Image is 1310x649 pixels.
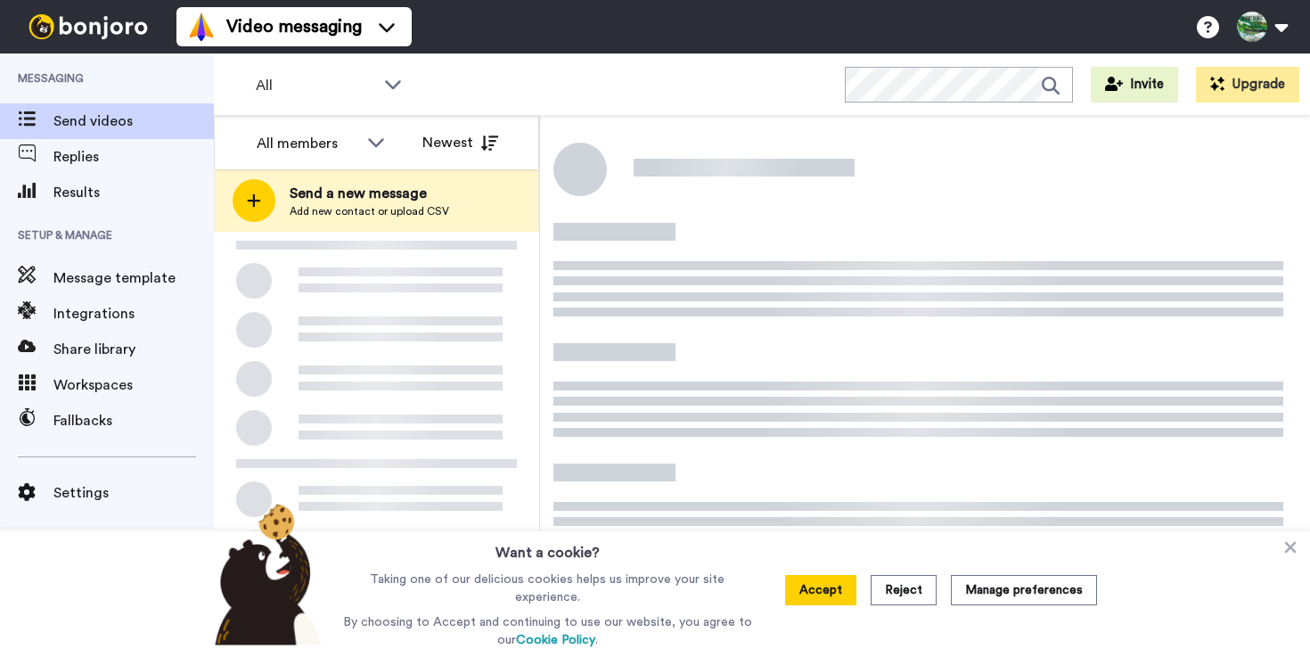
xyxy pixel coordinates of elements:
span: Share library [53,339,214,360]
button: Accept [785,575,856,605]
img: vm-color.svg [187,12,216,41]
span: Fallbacks [53,410,214,431]
span: Video messaging [226,14,362,39]
button: Invite [1091,67,1178,103]
button: Newest [409,125,512,160]
span: Results [53,182,214,203]
div: All members [257,133,358,154]
span: Replies [53,146,214,168]
p: Taking one of our delicious cookies helps us improve your site experience. [339,571,757,606]
span: Add new contact or upload CSV [290,204,449,218]
button: Reject [871,575,937,605]
a: Cookie Policy [516,634,595,646]
p: By choosing to Accept and continuing to use our website, you agree to our . [339,613,757,649]
span: Workspaces [53,374,214,396]
button: Upgrade [1196,67,1299,103]
img: bear-with-cookie.png [199,503,331,645]
span: Send a new message [290,183,449,204]
img: bj-logo-header-white.svg [21,14,155,39]
span: Message template [53,267,214,289]
span: Send videos [53,111,214,132]
h3: Want a cookie? [495,531,600,563]
span: Integrations [53,303,214,324]
button: Manage preferences [951,575,1097,605]
span: Settings [53,482,214,504]
span: All [256,75,375,96]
